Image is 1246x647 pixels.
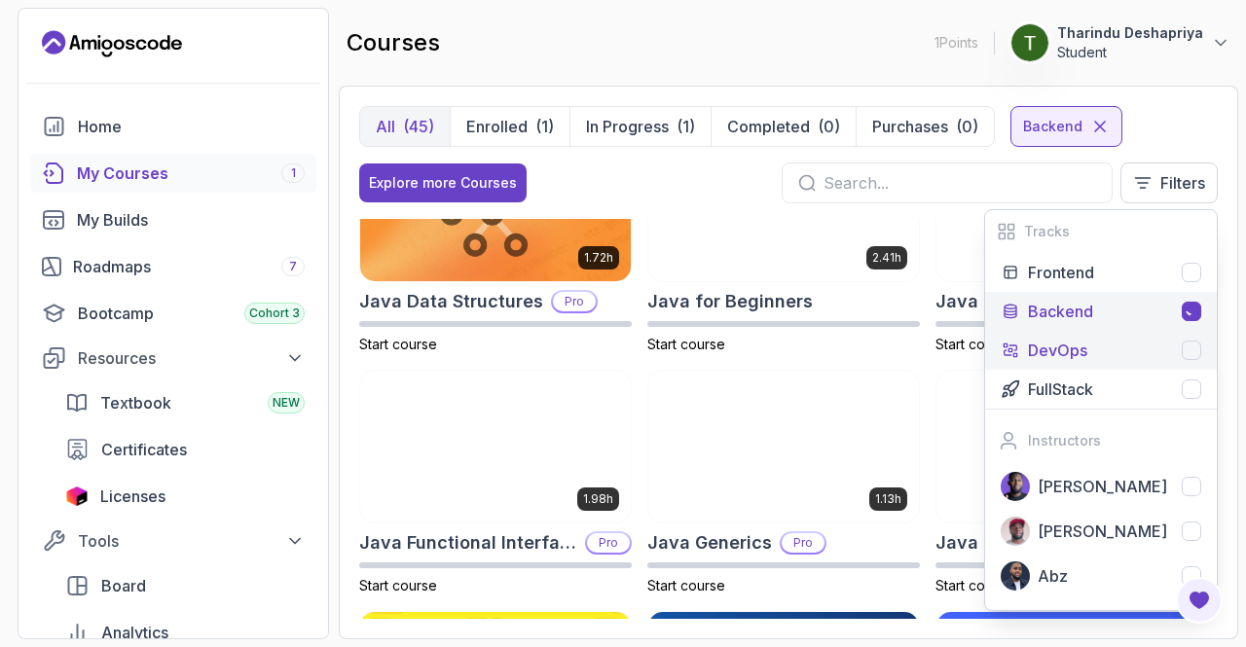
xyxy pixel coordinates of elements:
[583,491,613,507] p: 1.98h
[1038,520,1167,543] p: [PERSON_NAME]
[30,200,316,239] a: builds
[54,430,316,469] a: certificates
[1001,517,1030,546] img: instructor img
[78,115,305,138] div: Home
[369,173,517,193] div: Explore more Courses
[42,28,182,59] a: Landing page
[875,491,901,507] p: 1.13h
[1028,377,1093,401] p: FullStack
[818,115,840,138] div: (0)
[824,171,1096,195] input: Search...
[1011,24,1048,61] img: user profile image
[872,250,901,266] p: 2.41h
[78,346,305,370] div: Resources
[1001,561,1030,591] img: instructor img
[727,115,810,138] p: Completed
[985,370,1217,409] button: FullStack
[101,621,168,644] span: Analytics
[569,107,711,146] button: In Progress(1)
[934,33,978,53] p: 1 Points
[985,509,1217,554] button: instructor img[PERSON_NAME]
[935,288,1112,315] h2: Java for Developers
[73,255,305,278] div: Roadmaps
[30,294,316,333] a: bootcamp
[65,486,89,506] img: jetbrains icon
[1120,162,1218,203] button: Filters
[586,115,669,138] p: In Progress
[273,395,300,411] span: NEW
[359,288,543,315] h2: Java Data Structures
[985,253,1217,292] button: Frontend
[359,529,577,557] h2: Java Functional Interfaces
[78,302,305,325] div: Bootcamp
[782,533,825,553] p: Pro
[54,477,316,516] a: licenses
[54,566,316,605] a: board
[359,577,437,593] span: Start course
[30,341,316,376] button: Resources
[77,208,305,232] div: My Builds
[249,306,300,321] span: Cohort 3
[985,464,1217,509] button: instructor img[PERSON_NAME]
[1176,577,1223,624] button: Open Feedback Button
[100,485,165,508] span: Licenses
[78,529,305,553] div: Tools
[291,165,296,181] span: 1
[1010,23,1230,62] button: user profile imageTharindu DeshapriyaStudent
[647,288,813,315] h2: Java for Beginners
[677,115,695,138] div: (1)
[359,163,527,202] button: Explore more Courses
[359,336,437,352] span: Start course
[872,115,948,138] p: Purchases
[935,336,1013,352] span: Start course
[1038,475,1167,498] p: [PERSON_NAME]
[553,292,596,311] p: Pro
[584,250,613,266] p: 1.72h
[647,577,725,593] span: Start course
[30,523,316,558] button: Tools
[647,336,725,352] span: Start course
[1001,472,1030,501] img: instructor img
[466,115,528,138] p: Enrolled
[101,438,187,461] span: Certificates
[1028,339,1087,362] p: DevOps
[30,154,316,193] a: courses
[450,107,569,146] button: Enrolled(1)
[985,292,1217,331] button: Backend
[535,115,554,138] div: (1)
[1028,300,1093,323] p: Backend
[856,107,994,146] button: Purchases(0)
[587,533,630,553] p: Pro
[1160,171,1205,195] p: Filters
[376,115,395,138] p: All
[360,107,450,146] button: All(45)
[30,247,316,286] a: roadmaps
[30,107,316,146] a: home
[1028,261,1094,284] p: Frontend
[648,371,919,522] img: Java Generics card
[711,107,856,146] button: Completed(0)
[1057,43,1203,62] p: Student
[935,529,1154,557] h2: Java Object Oriented Programming
[647,529,772,557] h2: Java Generics
[1023,117,1082,136] p: Backend
[936,371,1207,522] img: Java Object Oriented Programming card
[54,383,316,422] a: textbook
[289,259,297,274] span: 7
[985,331,1217,370] button: DevOps
[100,391,171,414] span: Textbook
[403,115,434,138] div: (45)
[360,371,631,522] img: Java Functional Interfaces card
[956,115,978,138] div: (0)
[1057,23,1203,43] p: Tharindu Deshapriya
[1028,431,1101,450] h2: Instructors
[935,577,1013,593] span: Start course
[101,574,146,597] span: Board
[1024,222,1070,241] h2: Tracks
[77,162,305,185] div: My Courses
[347,27,440,58] h2: courses
[985,554,1217,598] button: instructor imgAbz
[1038,564,1068,588] p: Abz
